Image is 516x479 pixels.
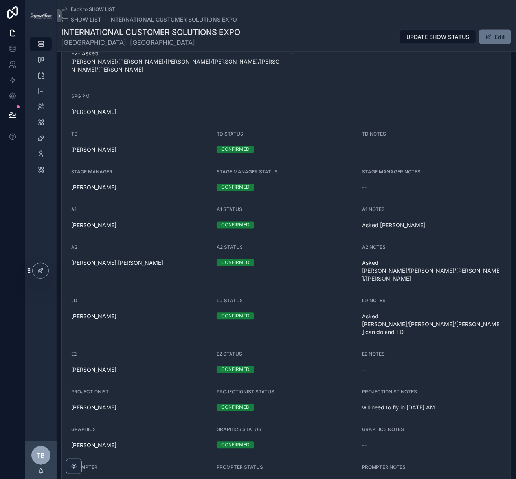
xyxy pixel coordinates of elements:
[71,16,101,24] span: SHOW LIST
[71,404,116,412] a: [PERSON_NAME]
[362,259,501,283] span: Asked [PERSON_NAME]/[PERSON_NAME]/[PERSON_NAME]/[PERSON_NAME]
[71,298,77,304] span: LD
[362,298,386,304] span: LD NOTES
[71,146,116,154] a: [PERSON_NAME]
[217,244,243,250] span: A2 STATUS
[362,184,367,192] span: --
[71,49,283,74] p: E2- Asked [PERSON_NAME]/[PERSON_NAME]/[PERSON_NAME]/[PERSON_NAME]/[PERSON_NAME]/[PERSON_NAME]
[71,207,77,213] span: A1
[71,131,78,137] span: TD
[109,16,237,24] a: INTERNATIONAL CUSTOMER SOLUTIONS EXPO
[400,30,476,44] button: UPDATE SHOW STATUS
[362,222,501,229] span: Asked [PERSON_NAME]
[221,442,250,449] div: CONFIRMED
[61,27,240,38] h1: INTERNATIONAL CUSTOMER SOLUTIONS EXPO
[30,13,52,19] img: App logo
[71,94,90,99] span: SPG PM
[221,222,250,229] div: CONFIRMED
[71,184,116,192] a: [PERSON_NAME]
[71,6,115,13] span: Back to SHOW LIST
[362,313,501,336] span: Asked [PERSON_NAME]/[PERSON_NAME]/[PERSON_NAME] can do and TD
[362,464,406,470] span: PROMPTER NOTES
[71,351,77,357] span: E2
[37,451,45,460] span: TB
[71,464,97,470] span: PROMPTER
[221,146,250,153] div: CONFIRMED
[217,169,278,175] span: STAGE MANAGER STATUS
[71,222,116,229] a: [PERSON_NAME]
[221,404,250,411] div: CONFIRMED
[221,259,250,266] div: CONFIRMED
[217,207,242,213] span: A1 STATUS
[362,442,367,450] span: --
[71,244,77,250] span: A2
[221,313,250,320] div: CONFIRMED
[362,404,501,412] span: will need to fly in [DATE] AM
[217,131,243,137] span: TD STATUS
[362,389,417,395] span: PROJECTIONIST NOTES
[61,38,240,47] span: [GEOGRAPHIC_DATA], [GEOGRAPHIC_DATA]
[217,427,261,433] span: GRAPHICS STATUS
[362,366,367,374] span: --
[61,16,101,24] a: SHOW LIST
[362,146,367,154] span: --
[71,427,96,433] span: GRAPHICS
[71,108,116,116] a: [PERSON_NAME]
[71,259,163,267] a: [PERSON_NAME] [PERSON_NAME]
[71,442,116,450] a: [PERSON_NAME]
[479,30,511,44] button: Edit
[362,244,386,250] span: A2 NOTES
[290,49,294,57] span: --
[71,313,116,321] a: [PERSON_NAME]
[71,169,112,175] span: STAGE MANAGER
[362,207,385,213] span: A1 NOTES
[362,169,421,175] span: STAGE MANAGER NOTES
[217,464,263,470] span: PROMPTER STATUS
[25,31,57,187] div: scrollable content
[217,298,243,304] span: LD STATUS
[406,33,469,41] span: UPDATE SHOW STATUS
[221,366,250,373] div: CONFIRMED
[362,427,404,433] span: GRAPHICS NOTES
[221,184,250,191] div: CONFIRMED
[217,389,274,395] span: PROJECTIONIST STATUS
[362,131,386,137] span: TD NOTES
[217,351,242,357] span: E2 STATUS
[61,6,115,13] a: Back to SHOW LIST
[71,389,109,395] span: PROJECTIONIST
[71,366,116,374] a: [PERSON_NAME]
[362,351,385,357] span: E2 NOTES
